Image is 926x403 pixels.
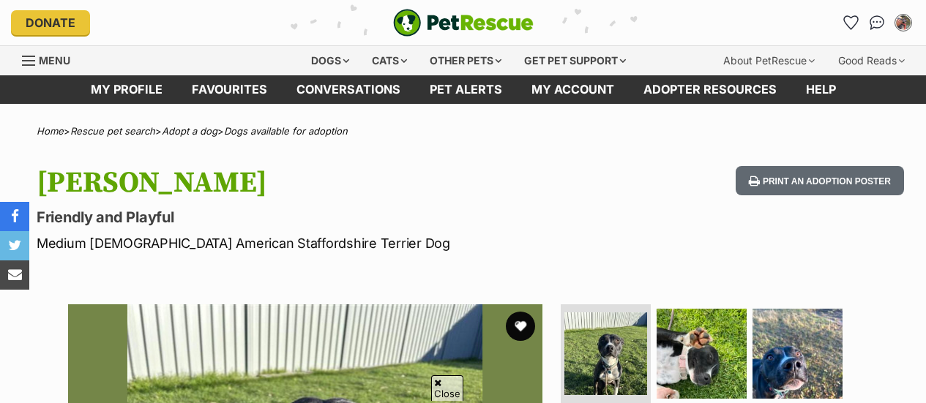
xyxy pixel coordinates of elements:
[713,46,825,75] div: About PetRescue
[514,46,636,75] div: Get pet support
[839,11,862,34] a: Favourites
[896,15,911,30] img: Chloe Rooker profile pic
[791,75,851,104] a: Help
[177,75,282,104] a: Favourites
[224,125,348,137] a: Dogs available for adoption
[37,207,566,227] p: Friendly and Playful
[736,166,904,196] button: Print an adoption poster
[37,233,566,253] p: Medium [DEMOGRAPHIC_DATA] American Staffordshire Terrier Dog
[870,15,885,30] img: chat-41dd97257d64d25036548639549fe6c8038ab92f7586957e7f3b1b290dea8141.svg
[393,9,534,37] a: PetRescue
[39,54,70,67] span: Menu
[564,312,647,395] img: Photo of Lizzie
[431,375,463,401] span: Close
[362,46,417,75] div: Cats
[657,309,747,399] img: Photo of Lizzie
[37,166,566,200] h1: [PERSON_NAME]
[753,309,843,399] img: Photo of Lizzie
[301,46,359,75] div: Dogs
[629,75,791,104] a: Adopter resources
[76,75,177,104] a: My profile
[892,11,915,34] button: My account
[839,11,915,34] ul: Account quick links
[11,10,90,35] a: Donate
[162,125,217,137] a: Adopt a dog
[415,75,517,104] a: Pet alerts
[22,46,81,72] a: Menu
[282,75,415,104] a: conversations
[506,312,535,341] button: favourite
[419,46,512,75] div: Other pets
[828,46,915,75] div: Good Reads
[517,75,629,104] a: My account
[37,125,64,137] a: Home
[865,11,889,34] a: Conversations
[70,125,155,137] a: Rescue pet search
[393,9,534,37] img: logo-e224e6f780fb5917bec1dbf3a21bbac754714ae5b6737aabdf751b685950b380.svg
